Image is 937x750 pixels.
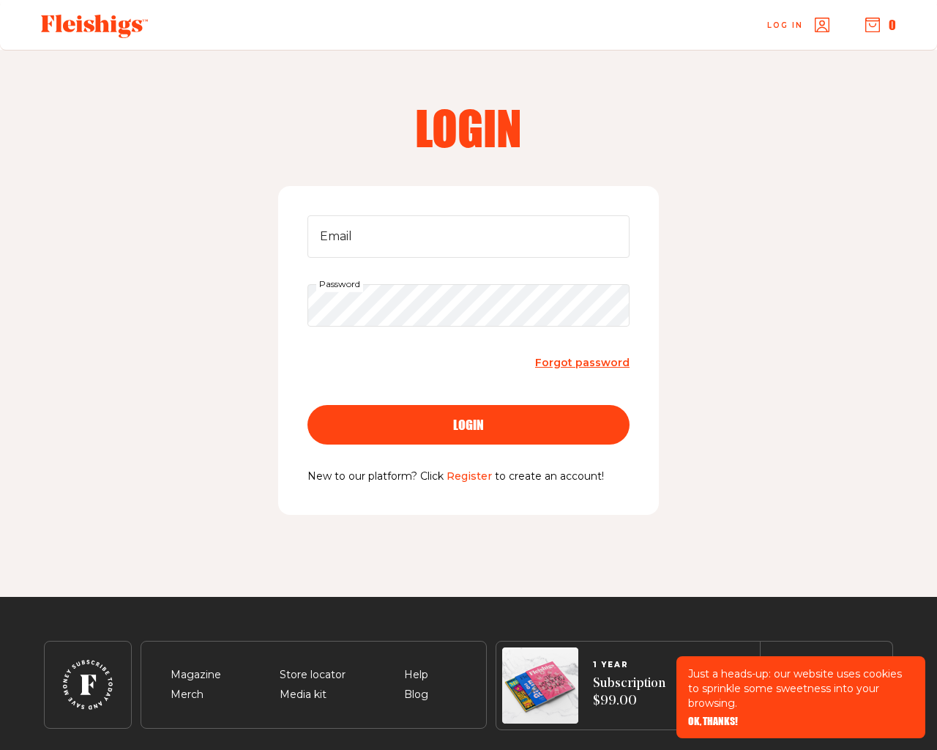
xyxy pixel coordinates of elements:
[688,716,738,727] button: OK, THANKS!
[171,686,204,704] span: Merch
[502,647,578,724] img: Magazines image
[767,18,829,32] a: Log in
[316,276,363,292] label: Password
[453,418,484,431] span: login
[307,284,630,327] input: Password
[688,667,914,710] p: Just a heads-up: our website uses cookies to sprinkle some sweetness into your browsing.
[865,17,896,33] button: 0
[280,668,346,681] a: Store locator
[593,675,665,711] span: Subscription $99.00
[404,667,428,684] span: Help
[535,353,630,373] a: Forgot password
[767,20,803,31] span: Log in
[171,668,221,681] a: Magazine
[280,688,326,701] a: Media kit
[447,469,492,483] a: Register
[307,215,630,258] input: Email
[307,405,630,445] button: login
[593,661,665,669] span: 1 YEAR
[307,468,630,486] p: New to our platform? Click to create an account!
[171,667,221,684] span: Magazine
[280,667,346,684] span: Store locator
[404,688,428,701] a: Blog
[404,668,428,681] a: Help
[171,688,204,701] a: Merch
[404,686,428,704] span: Blog
[280,686,326,704] span: Media kit
[535,356,630,369] span: Forgot password
[281,104,656,151] h2: Login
